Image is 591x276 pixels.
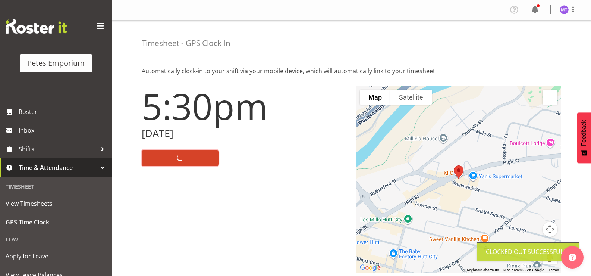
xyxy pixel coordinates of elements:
[19,106,108,117] span: Roster
[360,90,390,105] button: Show street map
[581,120,587,146] span: Feedback
[467,267,499,273] button: Keyboard shortcuts
[19,125,108,136] span: Inbox
[390,90,432,105] button: Show satellite imagery
[19,162,97,173] span: Time & Attendance
[560,5,569,14] img: mya-taupawa-birkhead5814.jpg
[543,90,557,105] button: Toggle fullscreen view
[2,247,110,266] a: Apply for Leave
[6,19,67,34] img: Rosterit website logo
[142,128,347,139] h2: [DATE]
[2,194,110,213] a: View Timesheets
[6,217,106,228] span: GPS Time Clock
[486,247,570,256] div: Clocked out Successfully
[6,198,106,209] span: View Timesheets
[2,232,110,247] div: Leave
[548,268,559,272] a: Terms (opens in new tab)
[19,143,97,155] span: Shifts
[142,86,347,126] h1: 5:30pm
[358,263,383,273] img: Google
[577,112,591,163] button: Feedback - Show survey
[543,222,557,237] button: Map camera controls
[358,263,383,273] a: Open this area in Google Maps (opens a new window)
[6,251,106,262] span: Apply for Leave
[27,58,85,69] div: Petes Emporium
[2,213,110,232] a: GPS Time Clock
[569,254,576,261] img: help-xxl-2.png
[503,268,544,272] span: Map data ©2025 Google
[142,66,561,75] p: Automatically clock-in to your shift via your mobile device, which will automatically link to you...
[142,39,230,47] h4: Timesheet - GPS Clock In
[2,179,110,194] div: Timesheet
